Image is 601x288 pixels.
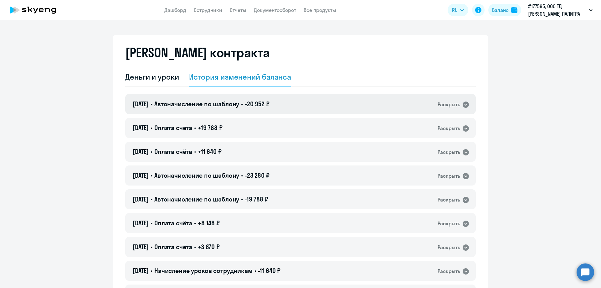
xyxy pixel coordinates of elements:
[241,195,243,203] span: •
[198,219,220,227] span: +8 148 ₽
[525,3,596,18] button: #177565, ООО ТД [PERSON_NAME] ПАЛИТРА
[198,243,220,251] span: +3 870 ₽
[492,6,509,14] div: Баланс
[151,148,152,155] span: •
[438,267,460,275] div: Раскрыть
[230,7,246,13] a: Отчеты
[304,7,336,13] a: Все продукты
[133,148,149,155] span: [DATE]
[448,4,468,16] button: RU
[438,172,460,180] div: Раскрыть
[189,72,291,82] div: История изменений баланса
[133,243,149,251] span: [DATE]
[133,195,149,203] span: [DATE]
[151,124,152,132] span: •
[254,7,296,13] a: Документооборот
[154,100,239,108] span: Автоначисление по шаблону
[154,124,192,132] span: Оплата счёта
[154,243,192,251] span: Оплата счёта
[452,6,458,14] span: RU
[133,267,149,275] span: [DATE]
[438,196,460,204] div: Раскрыть
[133,171,149,179] span: [DATE]
[133,219,149,227] span: [DATE]
[438,243,460,251] div: Раскрыть
[438,220,460,228] div: Раскрыть
[258,267,280,275] span: -11 640 ₽
[151,219,152,227] span: •
[511,7,517,13] img: balance
[154,171,239,179] span: Автоначисление по шаблону
[194,7,222,13] a: Сотрудники
[245,195,268,203] span: -19 788 ₽
[194,148,196,155] span: •
[154,267,253,275] span: Начисление уроков сотрудникам
[194,243,196,251] span: •
[125,72,179,82] div: Деньги и уроки
[154,195,239,203] span: Автоначисление по шаблону
[241,171,243,179] span: •
[151,171,152,179] span: •
[133,100,149,108] span: [DATE]
[241,100,243,108] span: •
[151,267,152,275] span: •
[133,124,149,132] span: [DATE]
[194,219,196,227] span: •
[438,101,460,108] div: Раскрыть
[438,124,460,132] div: Раскрыть
[198,124,223,132] span: +19 788 ₽
[198,148,222,155] span: +11 640 ₽
[154,219,192,227] span: Оплата счёта
[151,195,152,203] span: •
[438,148,460,156] div: Раскрыть
[245,171,270,179] span: -23 280 ₽
[254,267,256,275] span: •
[151,243,152,251] span: •
[488,4,521,16] button: Балансbalance
[164,7,186,13] a: Дашборд
[151,100,152,108] span: •
[154,148,192,155] span: Оплата счёта
[245,100,270,108] span: -20 952 ₽
[125,45,270,60] h2: [PERSON_NAME] контракта
[194,124,196,132] span: •
[528,3,586,18] p: #177565, ООО ТД [PERSON_NAME] ПАЛИТРА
